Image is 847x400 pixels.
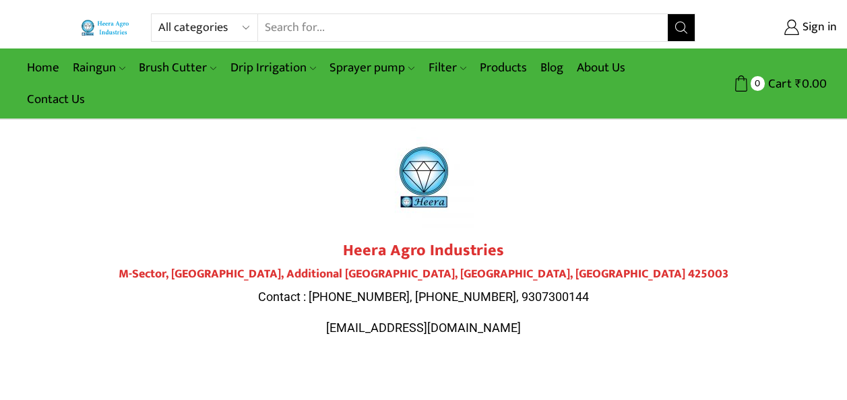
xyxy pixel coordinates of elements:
a: 0 Cart ₹0.00 [709,71,827,96]
strong: Heera Agro Industries [343,237,504,264]
input: Search for... [258,14,668,41]
a: Filter [422,52,473,84]
span: 0 [751,76,765,90]
span: Cart [765,75,792,93]
a: Sign in [716,15,837,40]
a: Drip Irrigation [224,52,323,84]
a: Blog [534,52,570,84]
a: Sprayer pump [323,52,421,84]
span: [EMAIL_ADDRESS][DOMAIN_NAME] [326,321,521,335]
a: Brush Cutter [132,52,223,84]
h4: M-Sector, [GEOGRAPHIC_DATA], Additional [GEOGRAPHIC_DATA], [GEOGRAPHIC_DATA], [GEOGRAPHIC_DATA] 4... [46,267,801,282]
a: Products [473,52,534,84]
span: ₹ [795,73,802,94]
bdi: 0.00 [795,73,827,94]
a: Contact Us [20,84,92,115]
a: Home [20,52,66,84]
span: Contact : [PHONE_NUMBER], [PHONE_NUMBER], 9307300144 [258,290,589,304]
button: Search button [668,14,695,41]
span: Sign in [799,19,837,36]
a: Raingun [66,52,132,84]
a: About Us [570,52,632,84]
img: heera-logo-1000 [373,127,474,228]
